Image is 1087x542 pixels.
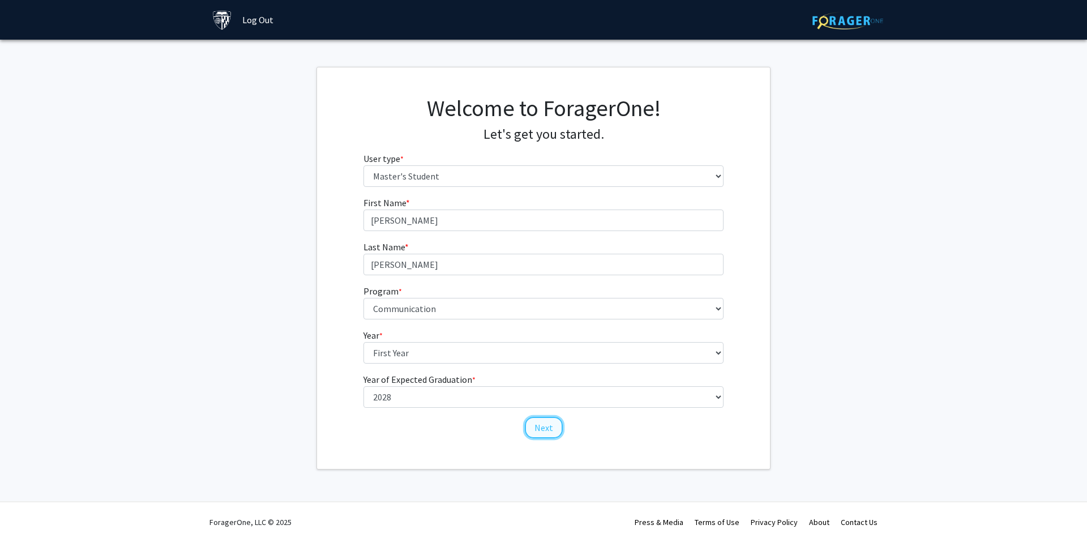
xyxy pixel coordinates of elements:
iframe: Chat [8,491,48,534]
a: Privacy Policy [751,517,798,527]
a: Press & Media [635,517,683,527]
a: Terms of Use [695,517,739,527]
h4: Let's get you started. [363,126,724,143]
label: User type [363,152,404,165]
button: Next [525,417,563,438]
a: About [809,517,829,527]
a: Contact Us [841,517,878,527]
h1: Welcome to ForagerOne! [363,95,724,122]
label: Program [363,284,402,298]
img: ForagerOne Logo [812,12,883,29]
label: Year [363,328,383,342]
img: Johns Hopkins University Logo [212,10,232,30]
div: ForagerOne, LLC © 2025 [209,502,292,542]
span: Last Name [363,241,405,253]
label: Year of Expected Graduation [363,373,476,386]
span: First Name [363,197,406,208]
